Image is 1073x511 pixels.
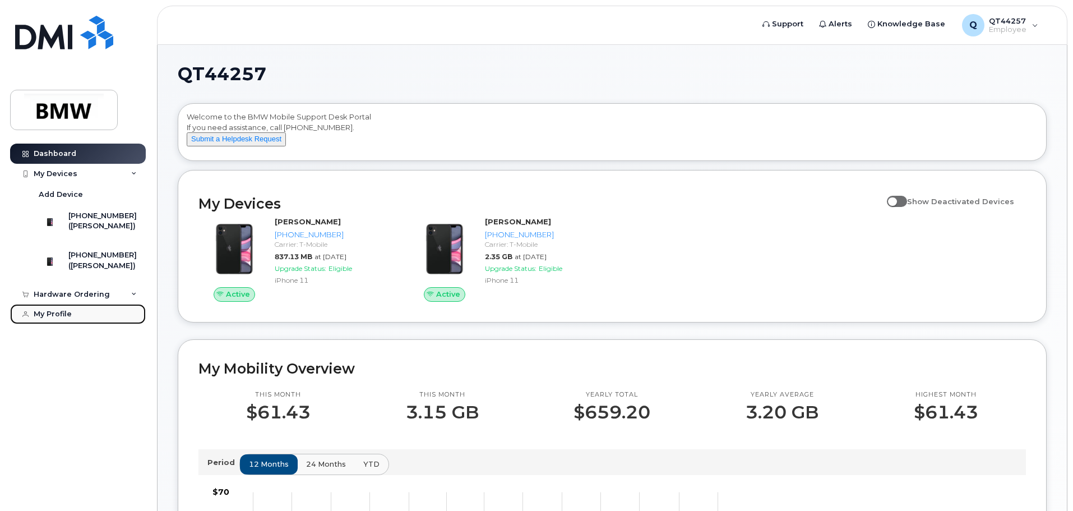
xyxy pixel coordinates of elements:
span: Active [436,289,460,300]
input: Show Deactivated Devices [887,191,896,200]
p: Period [207,457,239,468]
span: 24 months [306,459,346,469]
div: iPhone 11 [275,275,391,285]
p: $61.43 [914,402,978,422]
span: Eligible [329,264,352,273]
img: iPhone_11.jpg [418,222,471,276]
p: $61.43 [246,402,311,422]
a: Active[PERSON_NAME][PHONE_NUMBER]Carrier: T-Mobile2.35 GBat [DATE]Upgrade Status:EligibleiPhone 11 [409,217,605,302]
span: Upgrade Status: [485,264,536,273]
span: YTD [363,459,380,469]
a: Submit a Helpdesk Request [187,134,286,143]
div: [PHONE_NUMBER] [485,229,601,240]
div: iPhone 11 [485,275,601,285]
span: Upgrade Status: [275,264,326,273]
h2: My Devices [198,195,881,212]
p: This month [406,390,479,399]
p: This month [246,390,311,399]
div: Carrier: T-Mobile [485,240,601,249]
p: 3.20 GB [746,402,818,422]
span: at [DATE] [515,252,547,261]
h2: My Mobility Overview [198,360,1026,377]
strong: [PERSON_NAME] [275,217,341,226]
span: QT44257 [178,66,266,82]
p: Highest month [914,390,978,399]
button: Submit a Helpdesk Request [187,132,286,146]
span: Eligible [539,264,562,273]
span: 837.13 MB [275,252,312,261]
div: [PHONE_NUMBER] [275,229,391,240]
div: Carrier: T-Mobile [275,240,391,249]
strong: [PERSON_NAME] [485,217,551,226]
p: $659.20 [573,402,650,422]
a: Active[PERSON_NAME][PHONE_NUMBER]Carrier: T-Mobile837.13 MBat [DATE]Upgrade Status:EligibleiPhone 11 [198,217,395,302]
span: Active [226,289,250,300]
p: 3.15 GB [406,402,479,422]
span: 2.35 GB [485,252,512,261]
img: iPhone_11.jpg [207,222,261,276]
p: Yearly average [746,390,818,399]
iframe: Messenger Launcher [1024,462,1065,503]
div: Welcome to the BMW Mobile Support Desk Portal If you need assistance, call [PHONE_NUMBER]. [187,112,1038,156]
tspan: $70 [212,487,229,497]
span: Show Deactivated Devices [907,197,1014,206]
span: at [DATE] [314,252,346,261]
p: Yearly total [573,390,650,399]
